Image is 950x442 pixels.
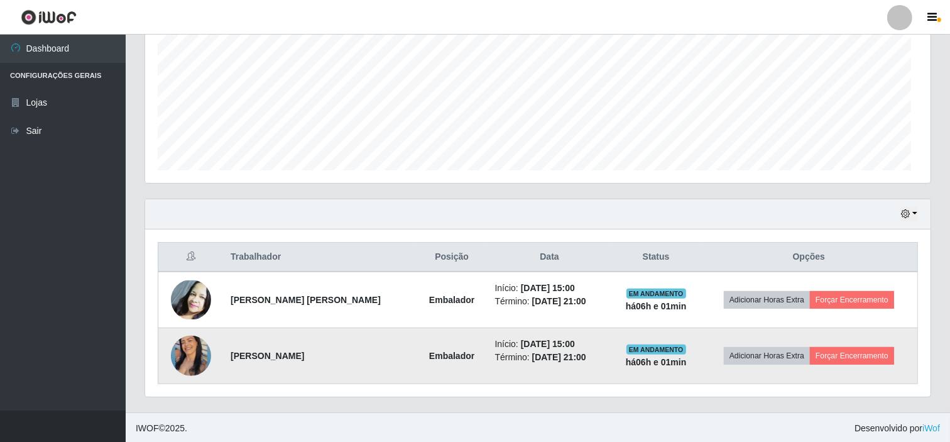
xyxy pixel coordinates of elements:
time: [DATE] 21:00 [532,352,586,362]
span: EM ANDAMENTO [626,289,686,299]
button: Adicionar Horas Extra [724,291,810,309]
span: IWOF [136,423,159,433]
time: [DATE] 15:00 [521,339,575,349]
span: © 2025 . [136,422,187,435]
th: Status [612,243,701,272]
img: 1754502098226.jpeg [171,331,211,381]
img: 1724612024649.jpeg [171,280,211,319]
li: Término: [495,351,604,364]
th: Opções [701,243,918,272]
strong: [PERSON_NAME] [231,351,304,361]
img: CoreUI Logo [21,9,77,25]
time: [DATE] 15:00 [521,283,575,293]
button: Adicionar Horas Extra [724,347,810,365]
a: iWof [922,423,940,433]
span: EM ANDAMENTO [626,345,686,355]
strong: Embalador [429,351,474,361]
li: Início: [495,338,604,351]
th: Data [488,243,612,272]
span: Desenvolvido por [854,422,940,435]
li: Término: [495,295,604,308]
th: Posição [417,243,488,272]
strong: há 06 h e 01 min [626,357,687,367]
th: Trabalhador [223,243,417,272]
li: Início: [495,282,604,295]
strong: Embalador [429,295,474,305]
button: Forçar Encerramento [810,291,894,309]
strong: há 06 h e 01 min [626,301,687,311]
strong: [PERSON_NAME] [PERSON_NAME] [231,295,381,305]
button: Forçar Encerramento [810,347,894,365]
time: [DATE] 21:00 [532,296,586,306]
